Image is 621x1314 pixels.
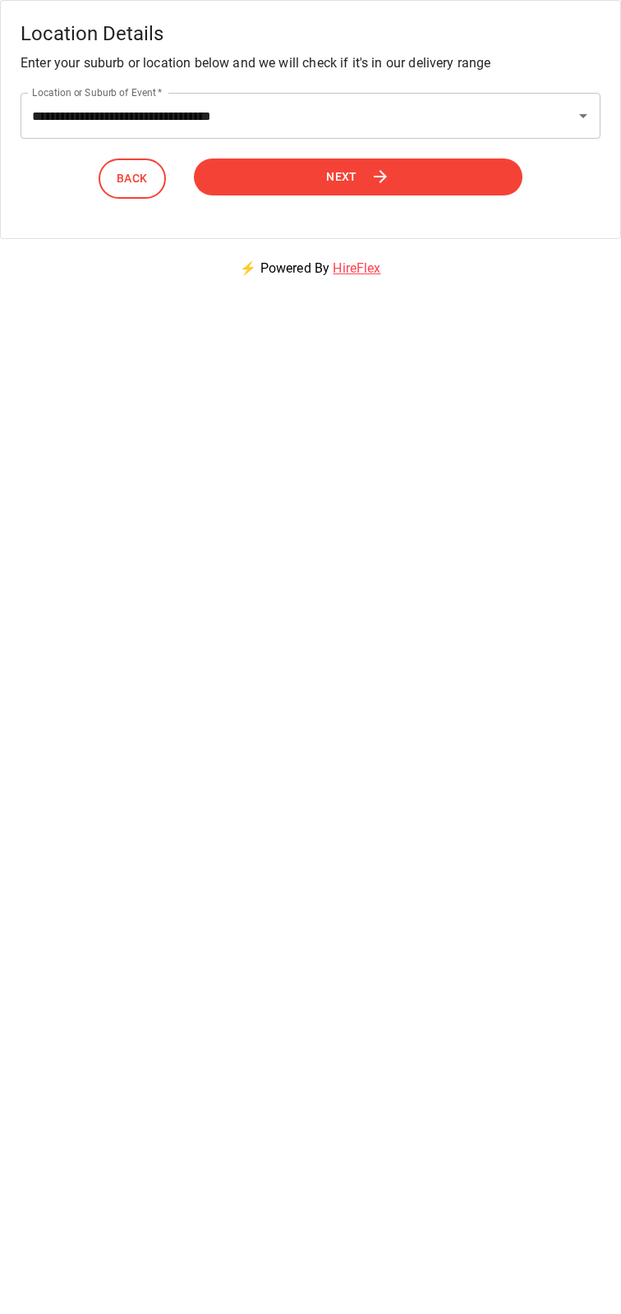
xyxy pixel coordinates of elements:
label: Location or Suburb of Event [32,85,163,99]
button: Open [572,104,595,127]
p: Enter your suburb or location below and we will check if it's in our delivery range [21,53,600,73]
button: Back [99,159,166,199]
span: Back [117,168,148,189]
a: HireFlex [333,260,380,276]
span: Next [326,167,357,187]
button: Next [193,159,522,195]
p: ⚡ Powered By [220,239,400,298]
h5: Location Details [21,21,600,47]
